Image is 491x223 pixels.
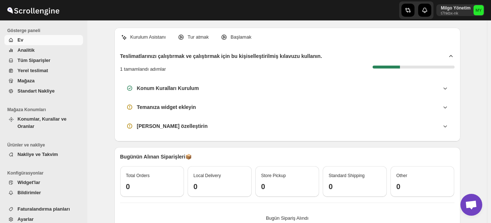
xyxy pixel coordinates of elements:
[7,107,84,113] span: Mağaza Konumları
[193,173,221,178] span: Local Delivery
[436,4,484,16] button: User menu
[193,182,246,191] h3: 0
[474,5,484,15] span: Milgo Yönetim
[4,204,83,214] button: Faturalandırma planları
[476,8,482,12] text: MY
[7,142,84,148] span: Ürünler ve nakliye
[17,180,40,185] span: Widget'lar
[120,66,166,73] p: 1 tamamlandı adımlar
[120,153,455,160] p: Bugünün Alınan Siparişleri 📦
[188,34,209,41] p: Tur atmak
[329,182,381,191] h3: 0
[7,170,84,176] span: Konfigürasyonlar
[329,173,365,178] span: Standard Shipping
[17,116,66,129] span: Konumlar, Kurallar ve Oranlar
[231,34,251,41] p: Başlamak
[126,173,150,178] span: Total Orders
[17,47,35,53] span: Analitik
[137,122,208,130] h3: [PERSON_NAME] özelleştirin
[4,55,83,66] button: Tüm Siparişler
[17,152,58,157] span: Nakliye ve Takvim
[126,182,178,191] h3: 0
[126,215,449,222] p: Bugün Sipariş Alındı
[17,68,48,73] span: Yerel teslimat
[137,85,199,92] h3: Konum Kuralları Kurulum
[4,188,83,198] button: Bildirimler
[4,45,83,55] button: Analitik
[17,88,55,94] span: Standart Nakliye
[7,28,84,34] span: Gösterge paneli
[4,177,83,188] button: Widget'lar
[17,78,35,83] span: Mağaza
[17,37,23,43] span: Ev
[396,182,449,191] h3: 0
[137,103,196,111] h3: Temanıza widget ekleyin
[130,34,166,41] p: Kurulum Asistanı
[261,173,286,178] span: Store Pickup
[4,35,83,45] button: Ev
[120,52,322,60] h2: Teslimatlarınızı çalıştırmak ve çalıştırmak için bu kişiselleştirilmiş kılavuzu kullanın.
[460,194,482,216] div: Açık sohbet
[261,182,314,191] h3: 0
[17,216,34,222] span: Ayarlar
[4,114,83,132] button: Konumlar, Kurallar ve Oranlar
[4,149,83,160] button: Nakliye ve Takvim
[441,5,471,11] p: Milgo Yönetim
[6,1,60,19] img: ScrollEngine
[17,58,50,63] span: Tüm Siparişler
[396,173,407,178] span: Other
[17,206,70,212] span: Faturalandırma planları
[441,11,471,15] p: t7hkbx-nk
[17,190,41,195] span: Bildirimler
